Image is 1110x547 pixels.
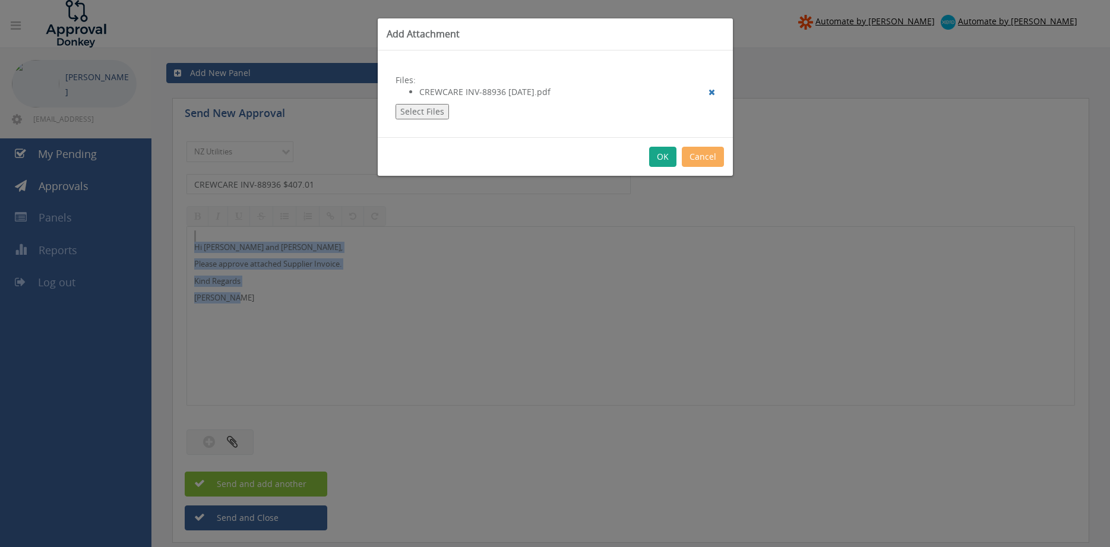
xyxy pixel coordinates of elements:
[419,86,715,98] li: CREWCARE INV-88936 [DATE].pdf
[682,147,724,167] button: Cancel
[649,147,676,167] button: OK
[396,104,449,119] button: Select Files
[387,27,724,41] h3: Add Attachment
[378,50,733,137] div: Files:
